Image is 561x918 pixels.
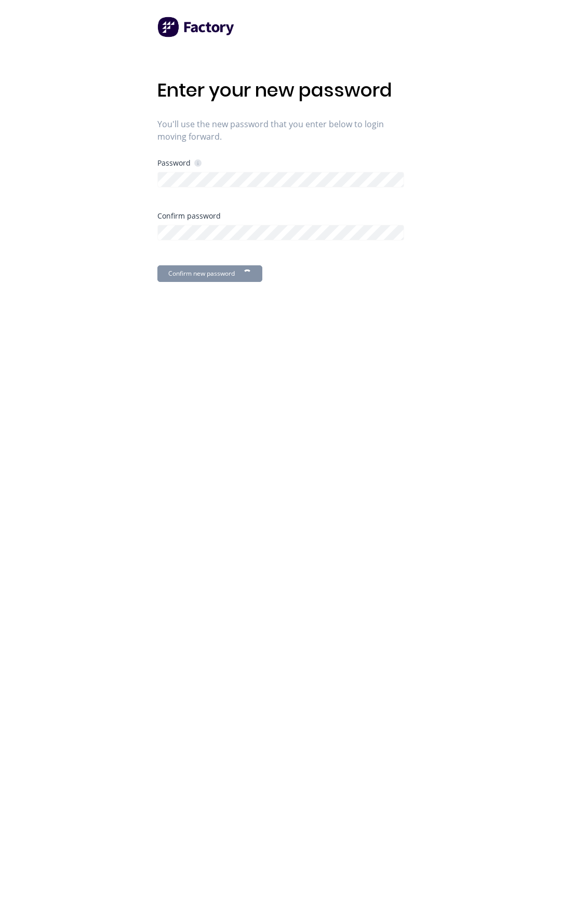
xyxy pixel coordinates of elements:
[157,212,404,220] div: Confirm password
[157,79,404,101] h1: Enter your new password
[157,118,404,143] span: You'll use the new password that you enter below to login moving forward.
[157,265,262,282] button: Confirm new password
[157,158,202,168] div: Password
[157,17,235,37] img: Factory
